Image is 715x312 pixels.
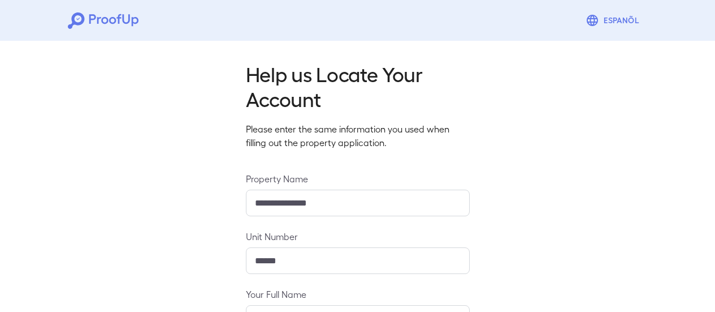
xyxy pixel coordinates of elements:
button: Espanõl [581,9,647,32]
label: Unit Number [246,230,470,243]
label: Your Full Name [246,288,470,301]
label: Property Name [246,172,470,185]
p: Please enter the same information you used when filling out the property application. [246,122,470,149]
h2: Help us Locate Your Account [246,61,470,111]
